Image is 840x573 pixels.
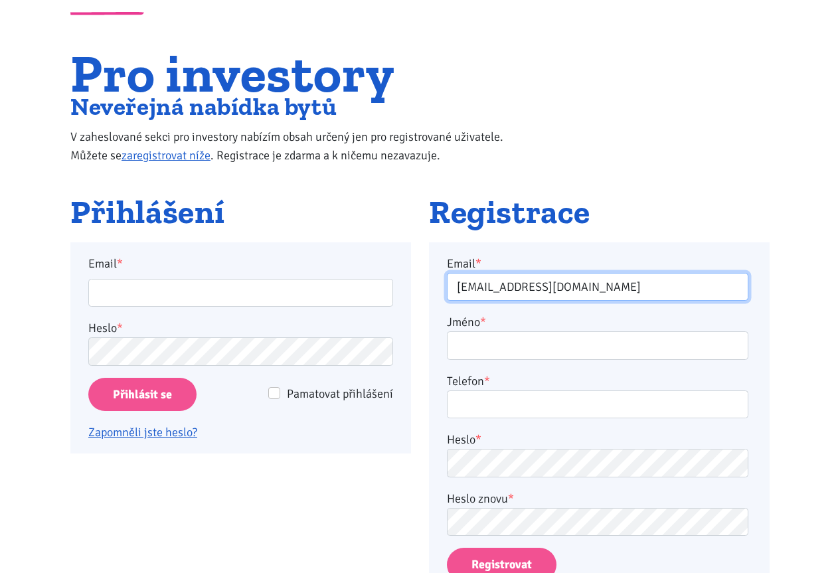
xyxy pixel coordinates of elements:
abbr: required [475,256,481,271]
span: Pamatovat přihlášení [287,386,393,401]
label: Email [447,254,481,273]
a: Zapomněli jste heslo? [88,425,197,440]
input: Přihlásit se [88,378,197,412]
abbr: required [508,491,514,506]
label: Heslo [88,319,123,337]
h2: Registrace [429,195,770,230]
a: zaregistrovat níže [122,148,210,163]
h2: Neveřejná nabídka bytů [70,96,531,118]
label: Heslo [447,430,481,449]
abbr: required [480,315,486,329]
h2: Přihlášení [70,195,411,230]
label: Telefon [447,372,490,390]
abbr: required [475,432,481,447]
abbr: required [484,374,490,388]
p: V zaheslované sekci pro investory nabízím obsah určený jen pro registrované uživatele. Můžete se ... [70,127,531,165]
label: Email [80,254,402,273]
h1: Pro investory [70,51,531,96]
label: Jméno [447,313,486,331]
label: Heslo znovu [447,489,514,508]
